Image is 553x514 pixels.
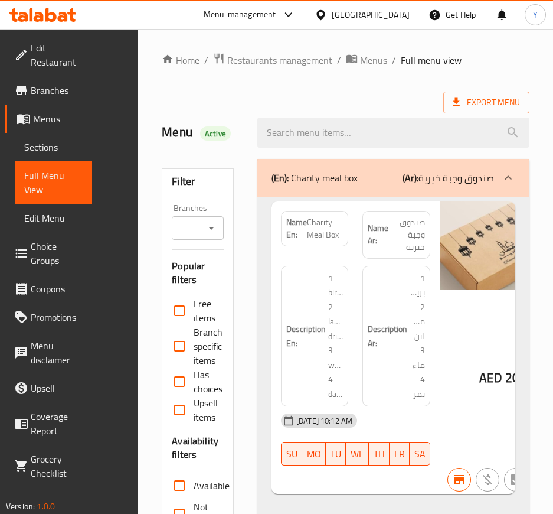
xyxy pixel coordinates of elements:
button: Purchased item [476,468,499,492]
span: Active [200,128,231,139]
span: Version: [6,499,35,514]
span: FR [394,445,405,463]
a: Sections [15,133,92,161]
span: Has choices [194,367,222,396]
p: Charity meal box [271,171,358,185]
input: search [257,118,529,148]
span: Menus [33,112,83,126]
button: Not has choices [504,468,528,492]
div: [GEOGRAPHIC_DATA] [332,8,410,21]
span: Edit Menu [24,211,83,225]
h3: Availability filters [172,434,224,462]
span: AED [479,366,502,389]
span: Edit Restaurant [31,41,83,69]
a: Home [162,53,199,67]
span: Free items [194,297,215,325]
p: صندوق وجبة خيرية [403,171,494,185]
span: SU [286,445,297,463]
div: Menu-management [204,8,276,22]
a: Menus [5,105,92,133]
span: Branches [31,83,83,97]
button: SA [410,442,430,466]
button: MO [302,442,326,466]
span: MO [307,445,321,463]
h3: Popular filters [172,259,224,287]
strong: Name En: [286,216,307,241]
span: Grocery Checklist [31,452,83,480]
button: Branch specific item [447,468,471,492]
span: 20 [505,366,519,389]
a: Edit Menu [15,204,92,232]
a: Promotions [5,303,92,331]
li: / [392,53,396,67]
strong: Description En: [286,322,326,351]
button: WE [346,442,369,466]
a: Edit Restaurant [5,34,92,76]
span: Choice Groups [31,239,83,268]
span: TU [331,445,341,463]
a: Coupons [5,275,92,303]
span: 1 biryani 2 laban drink 3 water 4 dates [328,271,343,402]
button: FR [390,442,410,466]
b: (En): [271,169,289,187]
div: (En): Charity meal box(Ar):صندوق وجبة خيرية [257,159,529,197]
button: TU [326,442,346,466]
span: TH [374,445,385,463]
span: Branch specific items [194,325,222,367]
a: Menus [346,53,387,68]
a: Menu disclaimer [5,331,92,374]
span: Restaurants management [227,53,332,67]
span: Promotions [31,310,83,324]
span: Upsell [31,381,83,395]
a: Choice Groups [5,232,92,275]
div: Active [200,126,231,141]
a: Coverage Report [5,402,92,445]
a: Full Menu View [15,161,92,204]
div: Filter [172,169,224,194]
span: Upsell items [194,396,218,424]
span: Export Menu [453,95,520,110]
span: Menu disclaimer [31,339,83,367]
span: Full menu view [401,53,462,67]
span: Full Menu View [24,168,83,197]
button: TH [369,442,390,466]
strong: Name Ar: [368,222,388,247]
span: SA [414,445,426,463]
a: Branches [5,76,92,105]
span: Coupons [31,282,83,296]
span: Y [533,8,538,21]
strong: Description Ar: [368,322,407,351]
span: صندوق وجبة خيرية [388,216,425,253]
b: (Ar): [403,169,418,187]
span: 1.0.0 [37,499,55,514]
span: Available [194,479,230,493]
a: Upsell [5,374,92,402]
span: Coverage Report [31,409,83,438]
li: / [337,53,341,67]
button: Open [203,220,220,236]
button: SU [281,442,302,466]
span: [DATE] 10:12 AM [292,415,357,427]
h2: Menu [162,123,243,141]
span: Sections [24,140,83,154]
a: Restaurants management [213,53,332,68]
span: Menus [360,53,387,67]
span: WE [351,445,364,463]
span: Export Menu [443,92,529,113]
li: / [204,53,208,67]
span: 1 برياني 2 مشروب لبن 3 ماء 4 تمر [410,271,425,402]
nav: breadcrumb [162,53,529,68]
span: Charity Meal Box [307,216,343,241]
a: Grocery Checklist [5,445,92,487]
